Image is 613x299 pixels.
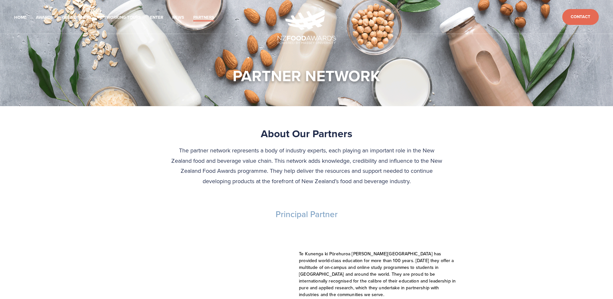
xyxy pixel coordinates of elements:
[171,145,443,186] p: The partner network represents a body of industry experts, each playing an important role in the ...
[98,14,141,21] a: Networking-Tours
[62,14,89,21] a: Gala Dinner
[150,14,163,21] a: Enter
[172,14,184,21] a: News
[193,14,214,21] a: Partners
[100,209,513,220] h3: Principal Partner
[562,9,599,25] a: Contact
[261,126,352,141] strong: About Our Partners
[299,250,457,298] a: Te Kunenga ki Pūrehuroa [PERSON_NAME][GEOGRAPHIC_DATA] has provided world-class education for mor...
[233,66,380,85] h1: PARTNER NETWORK
[36,14,53,21] a: Awards
[14,14,27,21] a: Home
